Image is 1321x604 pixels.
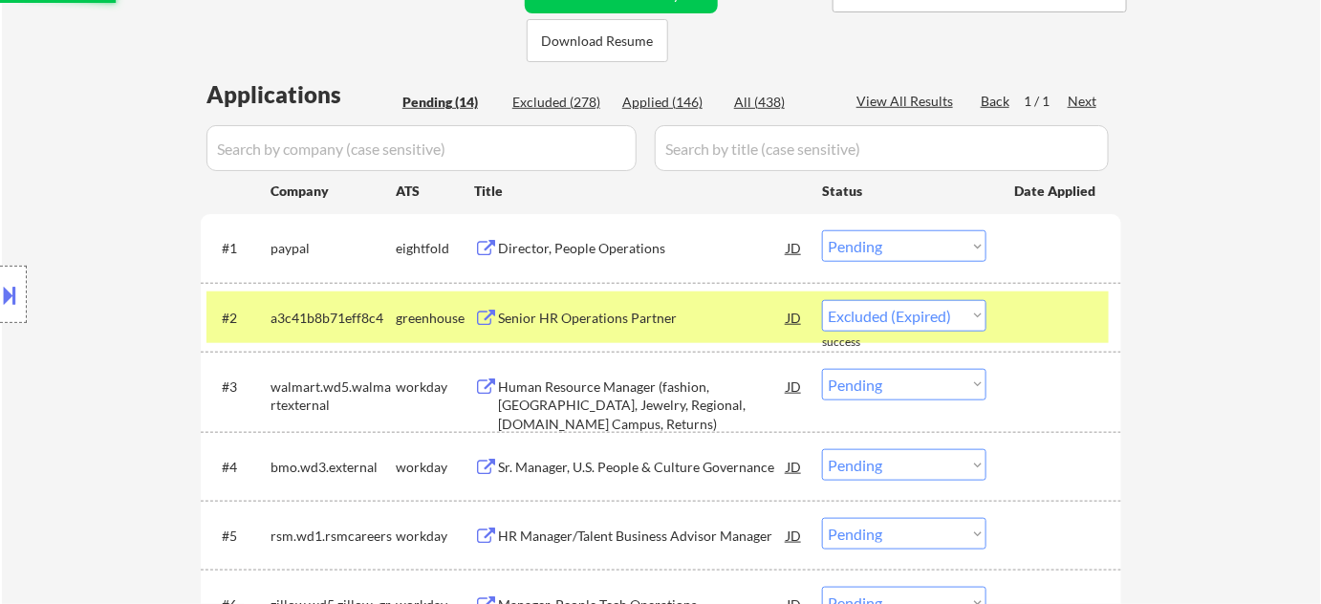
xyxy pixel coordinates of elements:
div: eightfold [396,239,474,258]
div: HR Manager/Talent Business Advisor Manager [498,527,787,546]
input: Search by title (case sensitive) [655,125,1109,171]
button: Download Resume [527,19,668,62]
div: Director, People Operations [498,239,787,258]
div: Status [822,173,986,207]
div: Next [1068,92,1098,111]
div: JD [785,230,804,265]
div: Human Resource Manager (fashion, [GEOGRAPHIC_DATA], Jewelry, Regional, [DOMAIN_NAME] Campus, Retu... [498,377,787,434]
div: #5 [222,527,255,546]
div: JD [785,369,804,403]
div: workday [396,527,474,546]
div: JD [785,518,804,552]
div: Pending (14) [402,93,498,112]
div: Applications [206,83,396,106]
div: rsm.wd1.rsmcareers [271,527,396,546]
div: All (438) [734,93,830,112]
div: Back [981,92,1011,111]
div: Title [474,182,804,201]
div: Date Applied [1014,182,1098,201]
input: Search by company (case sensitive) [206,125,637,171]
div: greenhouse [396,309,474,328]
div: workday [396,377,474,397]
div: 1 / 1 [1024,92,1068,111]
div: JD [785,449,804,484]
div: JD [785,300,804,334]
div: Sr. Manager, U.S. People & Culture Governance [498,458,787,477]
div: Applied (146) [622,93,718,112]
div: View All Results [856,92,959,111]
div: ATS [396,182,474,201]
div: success [822,334,899,351]
div: Senior HR Operations Partner [498,309,787,328]
div: workday [396,458,474,477]
div: Excluded (278) [512,93,608,112]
